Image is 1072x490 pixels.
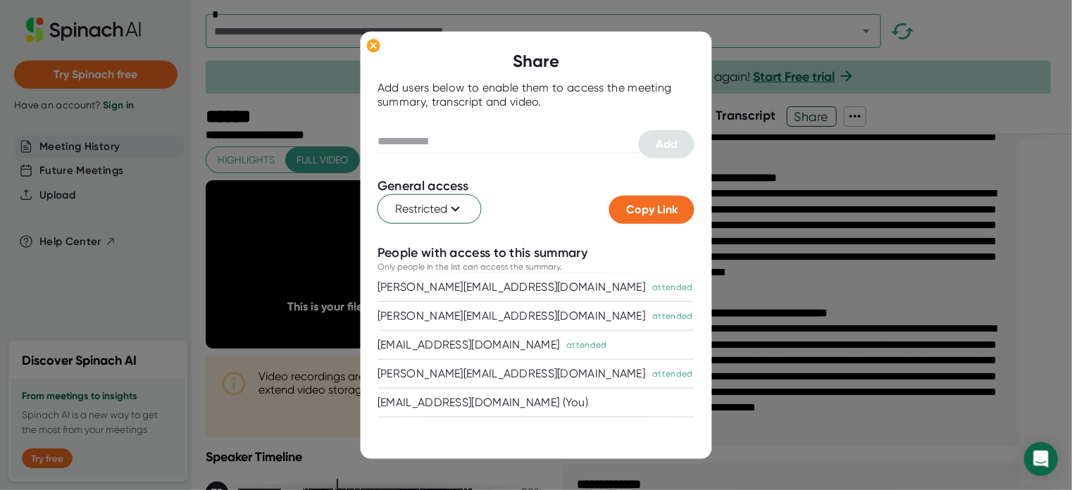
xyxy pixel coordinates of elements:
[378,245,587,261] div: People with access to this summary
[639,130,694,158] button: Add
[378,367,645,381] div: [PERSON_NAME][EMAIL_ADDRESS][DOMAIN_NAME]
[626,203,678,216] span: Copy Link
[378,309,645,323] div: [PERSON_NAME][EMAIL_ADDRESS][DOMAIN_NAME]
[652,367,692,380] div: attended
[378,338,559,352] div: [EMAIL_ADDRESS][DOMAIN_NAME]
[652,281,692,294] div: attended
[656,137,678,151] span: Add
[378,260,562,273] div: Only people in the list can access the summary.
[378,81,694,109] div: Add users below to enable them to access the meeting summary, transcript and video.
[566,339,606,351] div: attended
[378,178,468,194] div: General access
[513,51,559,71] b: Share
[609,196,694,224] button: Copy Link
[378,396,588,410] div: [EMAIL_ADDRESS][DOMAIN_NAME] (You)
[378,280,645,294] div: [PERSON_NAME][EMAIL_ADDRESS][DOMAIN_NAME]
[1024,442,1058,476] div: Open Intercom Messenger
[652,310,692,322] div: attended
[395,201,464,218] span: Restricted
[378,194,482,224] button: Restricted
